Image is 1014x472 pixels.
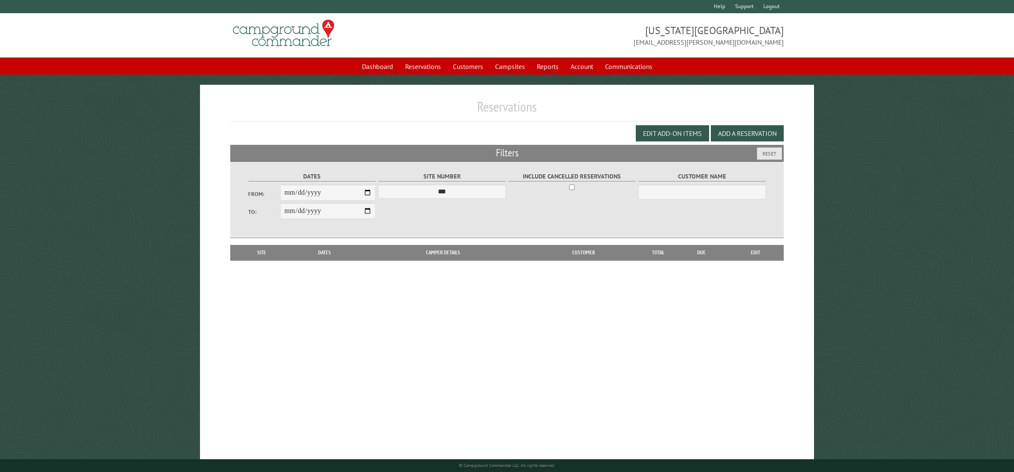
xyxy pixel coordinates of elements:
[360,245,526,260] th: Camper Details
[727,245,784,260] th: Edit
[490,58,530,75] a: Campsites
[459,463,555,468] small: © Campground Commander LLC. All rights reserved.
[532,58,564,75] a: Reports
[448,58,488,75] a: Customers
[675,245,727,260] th: Due
[235,245,289,260] th: Site
[357,58,398,75] a: Dashboard
[248,190,280,198] label: From:
[757,147,782,160] button: Reset
[526,245,641,260] th: Customer
[230,98,783,122] h1: Reservations
[248,208,280,216] label: To:
[641,245,675,260] th: Total
[230,17,337,50] img: Campground Commander
[565,58,598,75] a: Account
[636,125,709,141] button: Edit Add-on Items
[289,245,360,260] th: Dates
[230,145,783,161] h2: Filters
[508,172,636,181] label: Include Cancelled Reservations
[600,58,658,75] a: Communications
[711,125,784,141] button: Add a Reservation
[248,172,376,181] label: Dates
[638,172,766,181] label: Customer Name
[400,58,446,75] a: Reservations
[507,23,784,47] span: [US_STATE][GEOGRAPHIC_DATA] [EMAIL_ADDRESS][PERSON_NAME][DOMAIN_NAME]
[378,172,506,181] label: Site Number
